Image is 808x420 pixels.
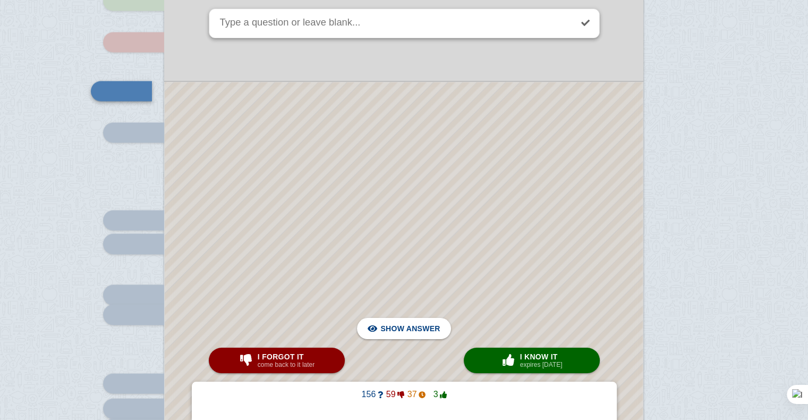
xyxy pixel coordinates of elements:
[357,318,450,339] button: Show answer
[520,361,563,368] small: expires [DATE]
[520,352,563,361] span: I know it
[258,352,314,361] span: I forgot it
[380,317,440,340] span: Show answer
[353,386,455,403] button: 15659373
[383,390,404,399] span: 59
[426,390,447,399] span: 3
[209,348,345,373] button: I forgot itcome back to it later
[362,390,383,399] span: 156
[464,348,600,373] button: I know itexpires [DATE]
[258,361,314,368] small: come back to it later
[404,390,426,399] span: 37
